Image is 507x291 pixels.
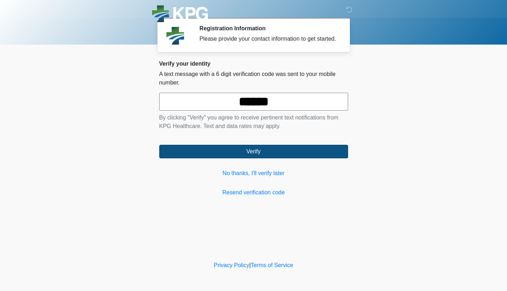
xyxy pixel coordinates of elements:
[159,70,348,87] p: A text message with a 6 digit verification code was sent to your mobile number.
[159,188,348,197] a: Resend verification code
[251,262,293,268] a: Terms of Service
[159,145,348,158] button: Verify
[152,5,208,24] img: KPG Healthcare Logo
[165,25,186,46] img: Agent Avatar
[200,35,337,43] div: Please provide your contact information to get started.
[159,169,348,178] a: No thanks, I'll verify later
[214,262,249,268] a: Privacy Policy
[159,60,348,67] h2: Verify your identity
[159,113,348,131] p: By clicking "Verify" you agree to receive pertinent text notifications from KPG Healthcare. Text ...
[249,262,251,268] a: |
